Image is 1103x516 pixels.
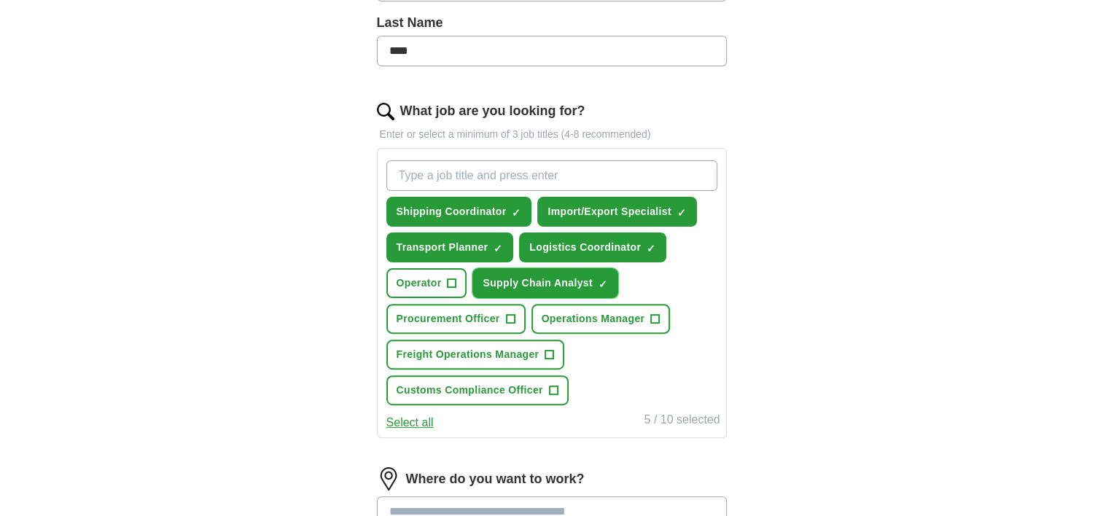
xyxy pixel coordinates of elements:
button: Shipping Coordinator✓ [386,197,532,227]
span: Freight Operations Manager [397,347,539,362]
span: ✓ [647,243,655,254]
button: Import/Export Specialist✓ [537,197,696,227]
button: Operations Manager [531,304,671,334]
span: Customs Compliance Officer [397,383,543,398]
button: Transport Planner✓ [386,232,514,262]
img: search.png [377,103,394,120]
button: Freight Operations Manager [386,340,565,370]
label: Last Name [377,13,727,33]
span: Operator [397,275,442,291]
span: Logistics Coordinator [529,240,641,255]
span: Procurement Officer [397,311,500,327]
span: ✓ [599,278,607,290]
p: Enter or select a minimum of 3 job titles (4-8 recommended) [377,127,727,142]
button: Operator [386,268,467,298]
span: Import/Export Specialist [547,204,671,219]
button: Customs Compliance Officer [386,375,569,405]
span: Operations Manager [542,311,645,327]
button: Select all [386,414,434,431]
label: Where do you want to work? [406,469,585,489]
button: Procurement Officer [386,304,526,334]
span: Transport Planner [397,240,488,255]
span: Shipping Coordinator [397,204,507,219]
button: Supply Chain Analyst✓ [472,268,617,298]
span: ✓ [494,243,502,254]
span: Supply Chain Analyst [483,275,592,291]
div: 5 / 10 selected [644,411,720,431]
span: ✓ [512,207,521,219]
label: What job are you looking for? [400,101,585,121]
img: location.png [377,467,400,490]
input: Type a job title and press enter [386,160,717,191]
button: Logistics Coordinator✓ [519,232,666,262]
span: ✓ [677,207,686,219]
